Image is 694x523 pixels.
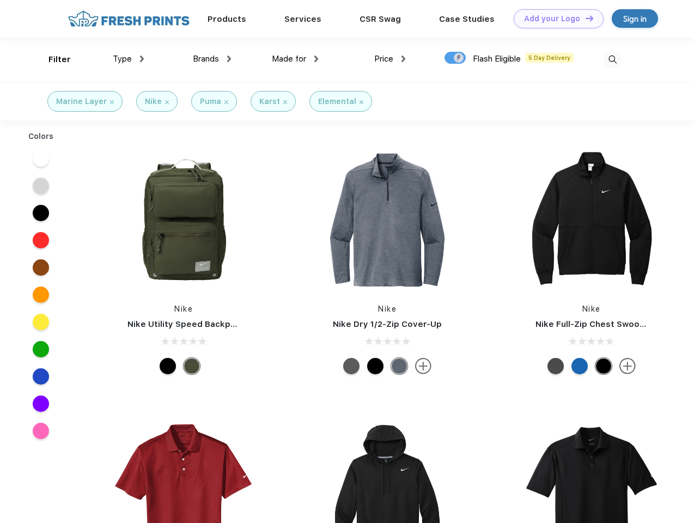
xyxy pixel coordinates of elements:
[547,358,564,374] div: Anthracite
[56,96,107,107] div: Marine Layer
[401,56,405,62] img: dropdown.png
[208,14,246,24] a: Products
[314,56,318,62] img: dropdown.png
[127,319,245,329] a: Nike Utility Speed Backpack
[283,100,287,104] img: filter_cancel.svg
[333,319,442,329] a: Nike Dry 1/2-Zip Cover-Up
[65,9,193,28] img: fo%20logo%202.webp
[391,358,407,374] div: Navy Heather
[623,13,647,25] div: Sign in
[284,14,321,24] a: Services
[193,54,219,64] span: Brands
[48,53,71,66] div: Filter
[571,358,588,374] div: Royal
[110,100,114,104] img: filter_cancel.svg
[200,96,221,107] div: Puma
[160,358,176,374] div: Black
[140,56,144,62] img: dropdown.png
[367,358,383,374] div: Black
[586,15,593,21] img: DT
[524,14,580,23] div: Add your Logo
[343,358,360,374] div: Black Heather
[473,54,521,64] span: Flash Eligible
[519,148,664,293] img: func=resize&h=266
[20,131,62,142] div: Colors
[604,51,622,69] img: desktop_search.svg
[595,358,612,374] div: Black
[111,148,256,293] img: func=resize&h=266
[582,305,601,313] a: Nike
[315,148,460,293] img: func=resize&h=266
[184,358,200,374] div: Cargo Khaki
[224,100,228,104] img: filter_cancel.svg
[374,54,393,64] span: Price
[360,14,401,24] a: CSR Swag
[318,96,356,107] div: Elemental
[227,56,231,62] img: dropdown.png
[378,305,397,313] a: Nike
[174,305,193,313] a: Nike
[165,100,169,104] img: filter_cancel.svg
[272,54,306,64] span: Made for
[619,358,636,374] img: more.svg
[415,358,431,374] img: more.svg
[525,53,574,63] span: 5 Day Delivery
[360,100,363,104] img: filter_cancel.svg
[259,96,280,107] div: Karst
[535,319,680,329] a: Nike Full-Zip Chest Swoosh Jacket
[612,9,658,28] a: Sign in
[145,96,162,107] div: Nike
[113,54,132,64] span: Type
